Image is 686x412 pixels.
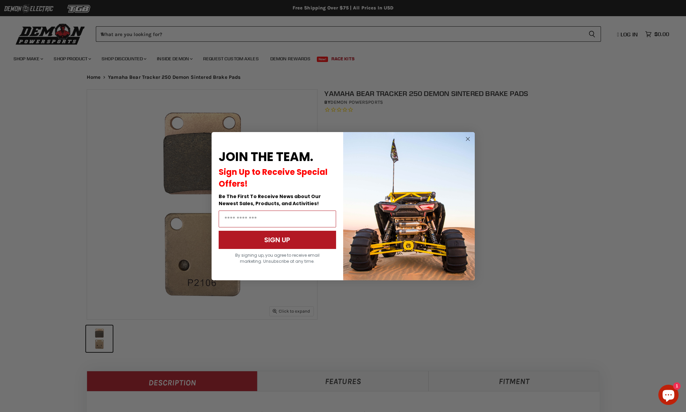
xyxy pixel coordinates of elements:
[219,231,336,249] button: SIGN UP
[219,166,328,189] span: Sign Up to Receive Special Offers!
[343,132,475,280] img: a9095488-b6e7-41ba-879d-588abfab540b.jpeg
[656,385,681,407] inbox-online-store-chat: Shopify online store chat
[219,211,336,227] input: Email Address
[219,148,313,165] span: JOIN THE TEAM.
[464,135,472,143] button: Close dialog
[219,193,321,207] span: Be The First To Receive News about Our Newest Sales, Products, and Activities!
[235,252,320,264] span: By signing up, you agree to receive email marketing. Unsubscribe at any time.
